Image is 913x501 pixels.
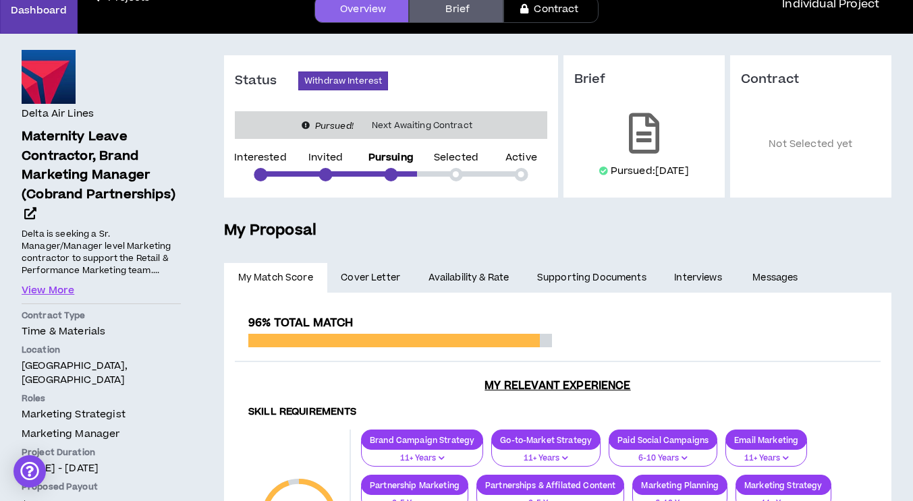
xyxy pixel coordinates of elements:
[726,435,806,445] p: Email Marketing
[661,263,739,293] a: Interviews
[22,407,126,421] span: Marketing Strategist
[414,263,523,293] a: Availability & Rate
[741,108,881,181] p: Not Selected yet
[22,446,181,459] p: Project Duration
[574,71,714,88] h3: Brief
[362,435,482,445] p: Brand Campaign Strategy
[617,452,709,465] p: 6-10 Years
[22,324,181,338] p: Time & Materials
[248,315,353,331] span: 96% Total Match
[364,119,480,132] span: Next Awaiting Contract
[13,455,46,488] div: Open Intercom Messenger
[491,441,601,467] button: 11+ Years
[22,283,74,298] button: View More
[368,153,414,163] p: Pursuing
[370,452,474,465] p: 11+ Years
[362,480,468,490] p: Partnership Marketing
[224,219,891,242] h5: My Proposal
[741,71,881,88] h3: Contract
[22,392,181,405] p: Roles
[492,435,600,445] p: Go-to-Market Strategy
[734,452,798,465] p: 11+ Years
[500,452,592,465] p: 11+ Years
[22,227,181,278] p: Delta is seeking a Sr. Manager/Manager level Marketing contractor to support the Retail & Perform...
[248,406,867,419] h4: Skill Requirements
[235,379,881,392] h3: My Relevant Experience
[22,461,181,475] p: [DATE] - [DATE]
[725,441,807,467] button: 11+ Years
[361,441,483,467] button: 11+ Years
[22,359,181,387] p: [GEOGRAPHIC_DATA], [GEOGRAPHIC_DATA]
[308,153,343,163] p: Invited
[22,107,94,121] h4: Delta Air Lines
[477,480,624,490] p: Partnerships & Affilated Content
[224,263,327,293] a: My Match Score
[22,310,181,322] p: Contract Type
[736,480,831,490] p: Marketing Strategy
[234,153,286,163] p: Interested
[609,441,717,467] button: 6-10 Years
[315,120,354,132] i: Pursued!
[235,73,298,89] h3: Status
[22,481,181,493] p: Proposed Payout
[611,165,689,178] p: Pursued: [DATE]
[505,153,537,163] p: Active
[22,127,181,225] a: Maternity Leave Contractor, Brand Marketing Manager (Cobrand Partnerships)
[633,480,727,490] p: Marketing Planning
[341,270,400,285] span: Cover Letter
[523,263,660,293] a: Supporting Documents
[22,427,119,441] span: Marketing Manager
[609,435,717,445] p: Paid Social Campaigns
[22,344,181,356] p: Location
[298,71,388,90] button: Withdraw Interest
[22,127,175,204] span: Maternity Leave Contractor, Brand Marketing Manager (Cobrand Partnerships)
[11,3,67,18] p: Dashboard
[739,263,815,293] a: Messages
[434,153,478,163] p: Selected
